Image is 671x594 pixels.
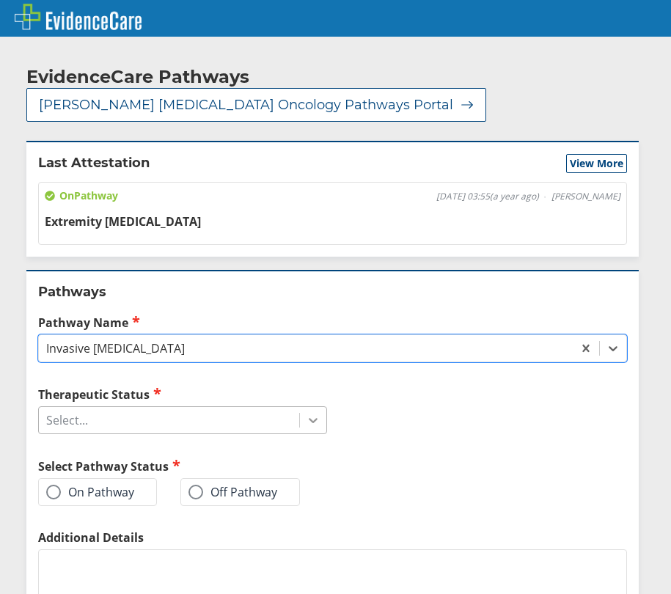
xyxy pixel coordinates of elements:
[46,340,185,356] div: Invasive [MEDICAL_DATA]
[38,529,627,546] label: Additional Details
[38,283,627,301] h2: Pathways
[436,191,539,202] span: [DATE] 03:55 ( a year ago )
[38,386,327,403] label: Therapeutic Status
[45,213,201,230] span: Extremity [MEDICAL_DATA]
[570,156,623,171] span: View More
[188,485,277,499] label: Off Pathway
[46,485,134,499] label: On Pathway
[26,88,486,122] button: [PERSON_NAME] [MEDICAL_DATA] Oncology Pathways Portal
[38,154,150,173] h2: Last Attestation
[46,412,88,428] div: Select...
[45,188,118,203] span: On Pathway
[26,66,249,88] h2: EvidenceCare Pathways
[15,4,142,30] img: EvidenceCare
[551,191,620,202] span: [PERSON_NAME]
[38,314,627,331] label: Pathway Name
[39,96,453,114] span: [PERSON_NAME] [MEDICAL_DATA] Oncology Pathways Portal
[38,458,327,474] h2: Select Pathway Status
[566,154,627,173] button: View More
